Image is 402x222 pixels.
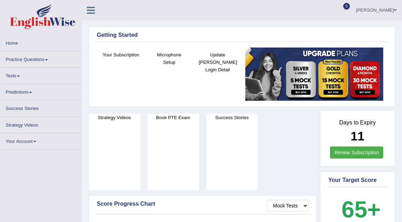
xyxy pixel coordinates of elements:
h4: Update [PERSON_NAME] Login Detail [197,51,238,73]
h4: Your Subscription [100,51,141,59]
div: Your Target Score [328,176,387,184]
h4: Book PTE Exam [147,114,199,121]
a: Home [0,35,81,49]
h4: Strategy Videos [89,114,140,121]
span: 0 [343,3,350,10]
a: Practice Questions [0,51,81,65]
div: Score Progress Chart [97,200,308,208]
a: Strategy Videos [0,117,81,131]
a: Predictions [0,84,81,98]
div: Getting Started [97,31,387,39]
img: small5.jpg [245,48,383,101]
h4: Success Stories [206,114,258,121]
a: Your Account [0,133,81,147]
a: Tests [0,68,81,82]
a: Renew Subscription [330,146,384,159]
h4: Microphone Setup [149,51,190,66]
h4: Days to Expiry [328,120,387,126]
b: 11 [351,129,364,143]
a: Success Stories [0,100,81,114]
